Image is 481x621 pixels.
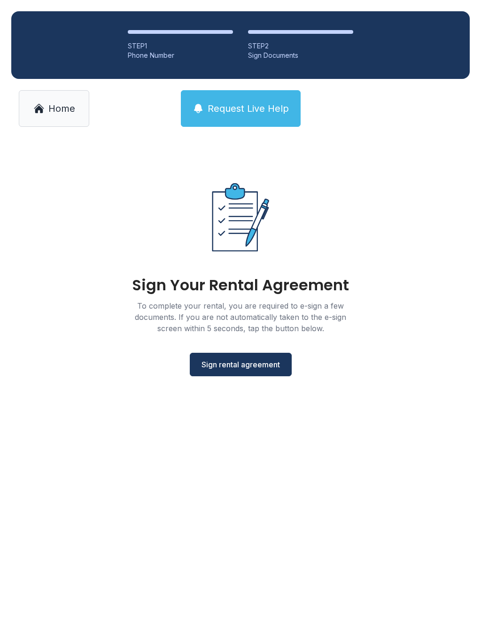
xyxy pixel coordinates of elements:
[248,51,353,60] div: Sign Documents
[248,41,353,51] div: STEP 2
[48,102,75,115] span: Home
[202,359,280,370] span: Sign rental agreement
[128,41,233,51] div: STEP 1
[208,102,289,115] span: Request Live Help
[192,168,289,266] img: Rental agreement document illustration
[132,278,349,293] div: Sign Your Rental Agreement
[123,300,358,334] div: To complete your rental, you are required to e-sign a few documents. If you are not automatically...
[128,51,233,60] div: Phone Number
